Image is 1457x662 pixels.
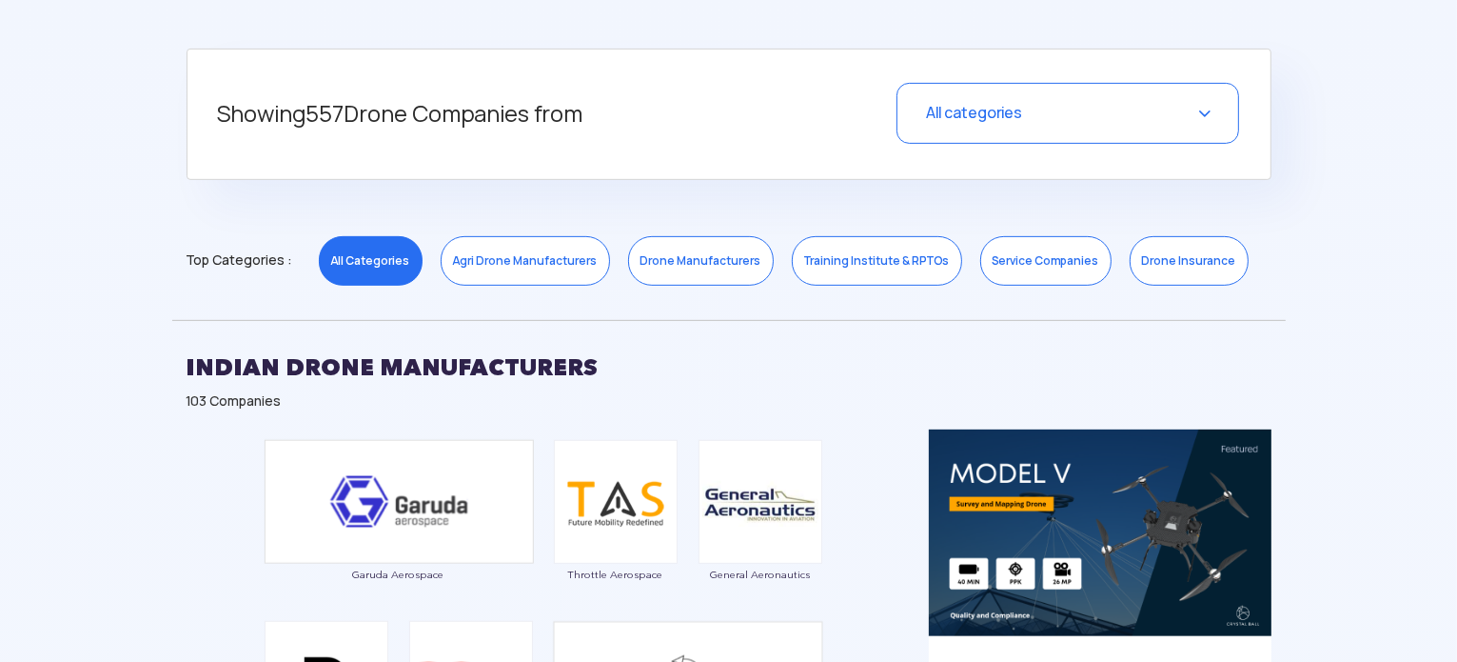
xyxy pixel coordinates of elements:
span: All categories [926,103,1022,123]
a: Agri Drone Manufacturers [441,236,610,286]
h2: INDIAN DRONE MANUFACTURERS [187,344,1271,391]
img: ic_general.png [699,440,822,564]
span: Garuda Aerospace [264,569,534,580]
span: General Aeronautics [698,569,823,580]
span: 557 [306,99,345,129]
a: All Categories [319,236,423,286]
span: Throttle Aerospace [553,569,679,580]
div: 103 Companies [187,391,1271,411]
h5: Showing Drone Companies from [218,83,780,146]
a: Drone Manufacturers [628,236,774,286]
a: Service Companies [980,236,1112,286]
a: General Aeronautics [698,491,823,579]
img: bg_eco_crystal.png [929,430,1271,636]
a: Training Institute & RPTOs [792,236,962,286]
a: Throttle Aerospace [553,491,679,579]
span: Top Categories : [187,245,292,275]
img: ic_garuda_eco.png [264,439,534,564]
a: Drone Insurance [1130,236,1249,286]
a: Garuda Aerospace [264,491,534,580]
img: ic_throttle.png [554,440,678,564]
